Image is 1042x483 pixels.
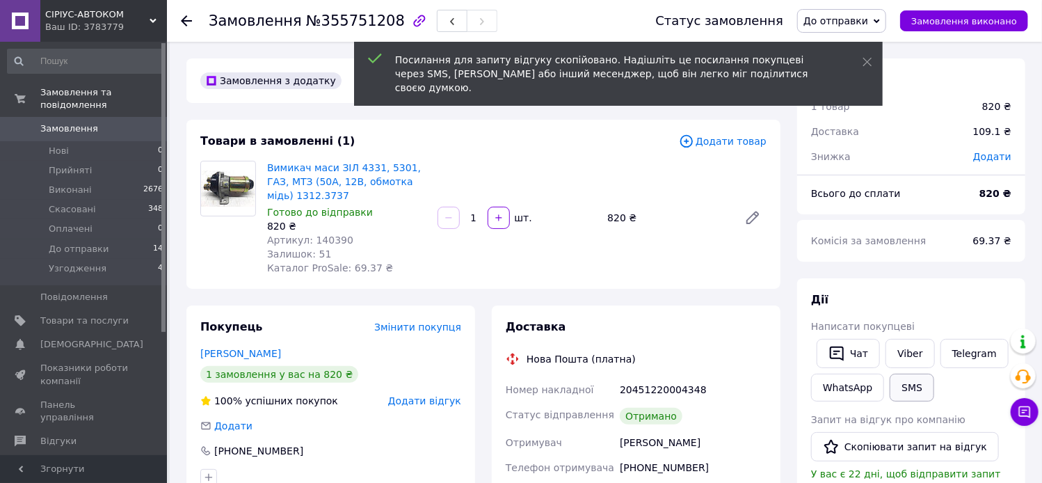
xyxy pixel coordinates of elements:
[200,134,355,148] span: Товари в замовленні (1)
[602,208,733,228] div: 820 ₴
[811,321,915,332] span: Написати покупцеві
[506,384,594,395] span: Номер накладної
[200,72,342,89] div: Замовлення з додатку
[158,223,163,235] span: 0
[506,320,566,333] span: Доставка
[49,184,92,196] span: Виконані
[811,188,901,199] span: Всього до сплати
[811,151,851,162] span: Знижка
[200,366,358,383] div: 1 замовлення у вас на 820 ₴
[40,86,167,111] span: Замовлення та повідомлення
[811,374,884,402] a: WhatsApp
[267,235,353,246] span: Артикул: 140390
[811,432,999,461] button: Скопіювати запит на відгук
[973,151,1011,162] span: Додати
[40,122,98,135] span: Замовлення
[306,13,405,29] span: №355751208
[153,243,163,255] span: 14
[506,437,562,448] span: Отримувач
[617,455,769,480] div: [PHONE_NUMBER]
[158,145,163,157] span: 0
[49,262,106,275] span: Узгодження
[214,420,253,431] span: Додати
[811,235,927,246] span: Комісія за замовлення
[49,223,93,235] span: Оплачені
[214,395,242,406] span: 100%
[620,408,682,425] div: Отримано
[40,362,129,387] span: Показники роботи компанії
[973,235,1011,246] span: 69.37 ₴
[200,320,263,333] span: Покупець
[811,126,859,137] span: Доставка
[655,14,783,28] div: Статус замовлення
[45,21,167,33] div: Ваш ID: 3783779
[911,16,1017,26] span: Замовлення виконано
[209,13,302,29] span: Замовлення
[49,164,92,177] span: Прийняті
[49,203,96,216] span: Скасовані
[388,395,461,406] span: Додати відгук
[40,315,129,327] span: Товари та послуги
[158,164,163,177] span: 0
[811,101,850,112] span: 1 товар
[267,219,426,233] div: 820 ₴
[679,134,767,149] span: Додати товар
[7,49,164,74] input: Пошук
[201,171,255,207] img: Вимикач маси ЗІЛ 4331, 5301, ГАЗ, МТЗ (50А, 12В, обмотка мідь) 1312.3737
[885,339,934,368] a: Viber
[890,374,934,402] button: SMS
[739,204,767,232] a: Редагувати
[982,100,1011,113] div: 820 ₴
[979,188,1011,199] b: 820 ₴
[965,116,1020,147] div: 109.1 ₴
[940,339,1009,368] a: Telegram
[40,338,143,351] span: [DEMOGRAPHIC_DATA]
[506,462,614,473] span: Телефон отримувача
[49,145,69,157] span: Нові
[267,262,393,274] span: Каталог ProSale: 69.37 ₴
[900,10,1028,31] button: Замовлення виконано
[617,430,769,455] div: [PERSON_NAME]
[143,184,163,196] span: 2676
[506,409,614,420] span: Статус відправлення
[395,53,828,95] div: Посилання для запиту відгуку скопійовано. Надішліть це посилання покупцеві через SMS, [PERSON_NAM...
[817,339,880,368] button: Чат
[267,207,373,218] span: Готово до відправки
[523,352,639,366] div: Нова Пошта (платна)
[200,394,338,408] div: успішних покупок
[213,444,305,458] div: [PHONE_NUMBER]
[374,322,461,333] span: Змінити покупця
[803,15,868,26] span: До отправки
[49,243,109,255] span: До отправки
[511,211,534,225] div: шт.
[1011,398,1039,426] button: Чат з покупцем
[45,8,150,21] span: СІРІУС-АВТОКОМ
[617,377,769,402] div: 20451220004348
[200,348,281,359] a: [PERSON_NAME]
[40,399,129,424] span: Панель управління
[148,203,163,216] span: 348
[40,291,108,303] span: Повідомлення
[811,293,828,306] span: Дії
[181,14,192,28] div: Повернутися назад
[267,248,331,260] span: Залишок: 51
[40,435,77,448] span: Відгуки
[158,262,163,275] span: 4
[811,414,965,425] span: Запит на відгук про компанію
[267,162,421,201] a: Вимикач маси ЗІЛ 4331, 5301, ГАЗ, МТЗ (50А, 12В, обмотка мідь) 1312.3737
